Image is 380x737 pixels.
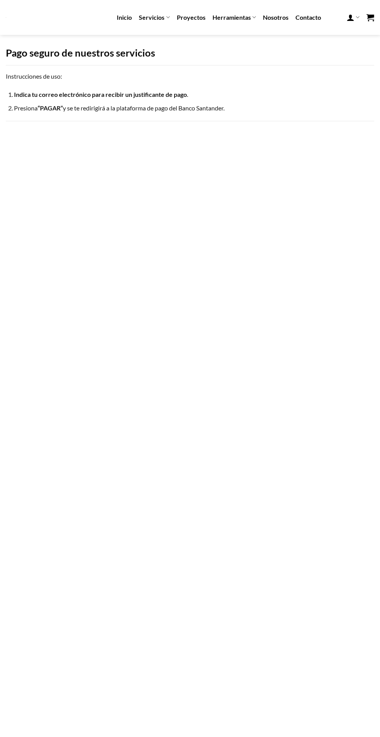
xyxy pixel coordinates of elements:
[6,46,374,59] h2: Pago seguro de nuestros servicios
[14,103,374,113] li: Presiona y se te redirigirá a la plataforma de pago del Banco Santander.
[295,10,321,24] a: Contacto
[177,10,206,24] a: Proyectos
[38,104,63,112] strong: “PAGAR”
[117,10,132,24] a: Inicio
[139,10,169,25] a: Servicios
[14,90,374,100] li: .
[263,10,288,24] a: Nosotros
[212,10,256,25] a: Herramientas
[14,91,187,98] strong: Indica tu correo electrónico para recibir un justificante de pago
[6,71,374,81] p: Instrucciones de uso:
